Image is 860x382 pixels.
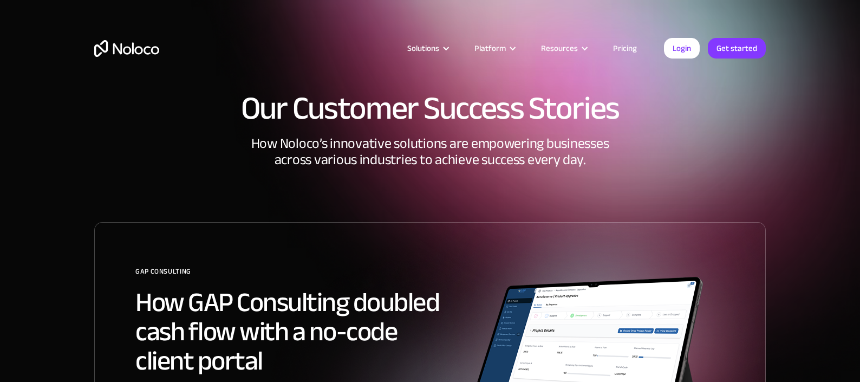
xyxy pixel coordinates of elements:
[474,41,506,55] div: Platform
[407,41,439,55] div: Solutions
[527,41,600,55] div: Resources
[94,40,159,57] a: home
[600,41,650,55] a: Pricing
[664,38,700,59] a: Login
[461,41,527,55] div: Platform
[135,288,455,375] h2: How GAP Consulting doubled cash flow with a no-code client portal
[135,263,455,288] div: GAP Consulting
[541,41,578,55] div: Resources
[94,135,766,222] div: How Noloco’s innovative solutions are empowering businesses across various industries to achieve ...
[94,92,766,125] h1: Our Customer Success Stories
[394,41,461,55] div: Solutions
[708,38,766,59] a: Get started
